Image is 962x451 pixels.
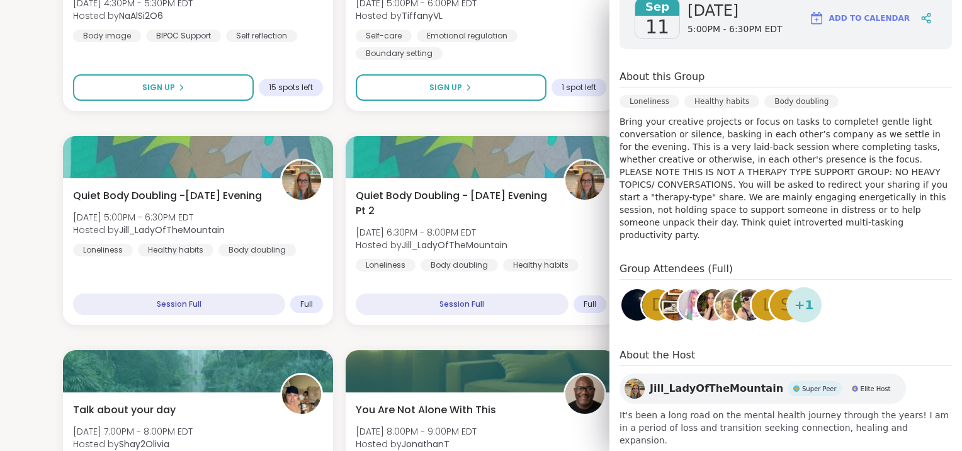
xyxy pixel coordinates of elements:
p: Bring your creative projects or focus on tasks to complete! gentle light conversation or silence,... [620,115,952,241]
a: d [640,287,676,323]
span: Talk about your day [73,402,176,418]
span: Sign Up [142,82,175,93]
img: Elite Host [852,385,858,392]
b: TiffanyVL [402,9,443,22]
a: Adrienne_QueenOfTheDawn [732,287,767,323]
a: Rose68 [713,287,749,323]
span: [DATE] 8:00PM - 9:00PM EDT [356,425,477,438]
span: Hosted by [356,9,477,22]
span: Quiet Body Doubling -[DATE] Evening [73,188,262,203]
span: [DATE] 7:00PM - 8:00PM EDT [73,425,193,438]
span: Full [584,299,596,309]
span: Hosted by [356,239,507,251]
a: AmberWolffWizard [659,287,694,323]
div: Self-care [356,30,412,42]
div: Healthy habits [503,259,579,271]
span: You Are Not Alone With This [356,402,496,418]
span: Hosted by [356,438,477,450]
img: Rose68 [715,289,747,321]
img: Adrienne_QueenOfTheDawn [733,289,765,321]
button: Sign Up [73,74,254,101]
img: ShareWell Logomark [809,11,824,26]
div: Loneliness [356,259,416,271]
img: Jill_LadyOfTheMountain [625,379,645,399]
img: Jill_LadyOfTheMountain [282,161,321,200]
a: shelleehance [695,287,730,323]
span: 11 [645,16,669,38]
img: Jill_LadyOfTheMountain [565,161,604,200]
span: 5:00PM - 6:30PM EDT [688,23,783,36]
span: [DATE] [688,1,783,21]
div: Self reflection [226,30,297,42]
span: L [763,293,772,317]
img: AmberWolffWizard [660,289,692,321]
b: NaAlSi2O6 [119,9,163,22]
div: Boundary setting [356,47,443,60]
b: Jill_LadyOfTheMountain [402,239,507,251]
span: Jill_LadyOfTheMountain [650,381,783,396]
h4: Group Attendees (Full) [620,261,952,280]
div: BIPOC Support [146,30,221,42]
a: QueenOfTheNight [620,287,655,323]
img: QueenOfTheNight [621,289,653,321]
div: Body doubling [421,259,498,271]
span: 15 spots left [269,83,313,93]
b: Jill_LadyOfTheMountain [119,224,225,236]
div: Healthy habits [138,244,213,256]
span: d [652,293,664,317]
h4: About this Group [620,69,705,84]
div: Body doubling [764,95,839,108]
b: Shay2Olivia [119,438,169,450]
span: It's been a long road on the mental health journey through the years! I am in a period of loss an... [620,409,952,447]
button: Sign Up [356,74,546,101]
a: Jill_LadyOfTheMountainJill_LadyOfTheMountainSuper PeerSuper PeerElite HostElite Host [620,374,906,404]
a: s [768,287,803,323]
span: Add to Calendar [829,13,910,24]
img: CeeJai [679,289,710,321]
div: Session Full [356,294,568,315]
div: Body image [73,30,141,42]
span: Super Peer [802,384,837,394]
span: Sign Up [429,82,462,93]
div: Body doubling [218,244,296,256]
div: Loneliness [620,95,679,108]
h4: About the Host [620,348,952,366]
img: shelleehance [697,289,728,321]
img: JonathanT [565,375,604,414]
a: L [750,287,785,323]
span: [DATE] 5:00PM - 6:30PM EDT [73,211,225,224]
div: Session Full [73,294,285,315]
b: JonathanT [402,438,450,450]
img: Super Peer [793,385,800,392]
div: Emotional regulation [417,30,518,42]
button: Add to Calendar [803,3,915,33]
span: Elite Host [861,384,891,394]
span: Quiet Body Doubling - [DATE] Evening Pt 2 [356,188,549,219]
a: CeeJai [677,287,712,323]
span: + 1 [795,295,814,314]
span: 1 spot left [562,83,596,93]
div: Healthy habits [684,95,759,108]
span: Hosted by [73,438,193,450]
div: Loneliness [73,244,133,256]
span: Hosted by [73,9,193,22]
img: Shay2Olivia [282,375,321,414]
span: s [781,293,791,317]
span: Full [300,299,313,309]
span: Hosted by [73,224,225,236]
span: [DATE] 6:30PM - 8:00PM EDT [356,226,507,239]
